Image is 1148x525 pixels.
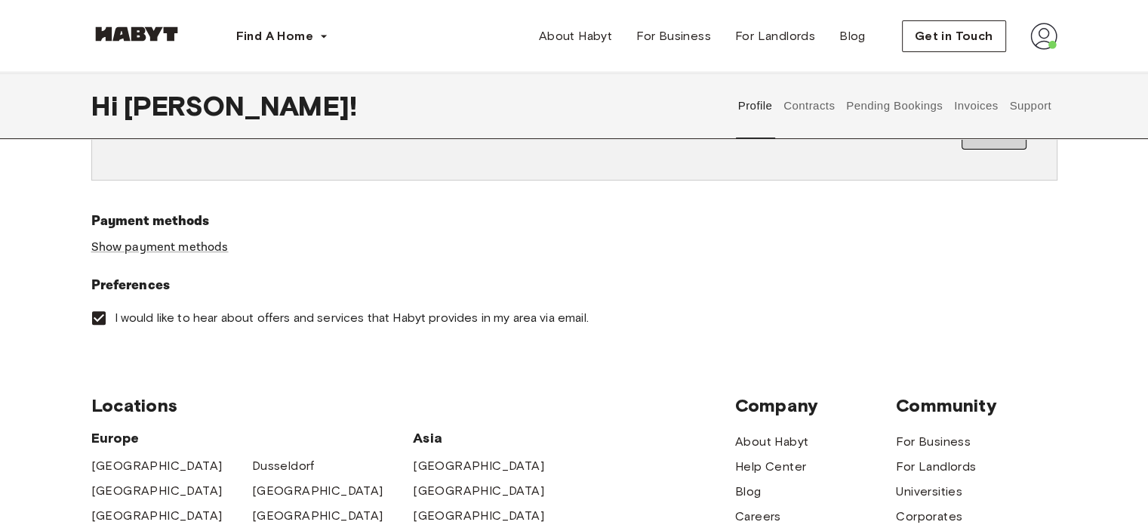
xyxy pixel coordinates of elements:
[782,73,837,139] button: Contracts
[91,394,735,417] span: Locations
[91,239,229,255] a: Show payment methods
[252,482,383,500] a: [GEOGRAPHIC_DATA]
[91,482,223,500] a: [GEOGRAPHIC_DATA]
[896,394,1057,417] span: Community
[413,429,574,447] span: Asia
[896,458,976,476] a: For Landlords
[1008,73,1054,139] button: Support
[91,275,1057,296] h6: Preferences
[827,21,878,51] a: Blog
[896,433,971,451] a: For Business
[845,73,945,139] button: Pending Bookings
[735,458,806,476] a: Help Center
[732,73,1057,139] div: user profile tabs
[735,483,762,501] a: Blog
[236,27,313,45] span: Find A Home
[736,73,774,139] button: Profile
[115,310,589,326] span: I would like to hear about offers and services that Habyt provides in my area via email.
[902,20,1006,52] button: Get in Touch
[91,429,414,447] span: Europe
[91,457,223,475] a: [GEOGRAPHIC_DATA]
[539,27,612,45] span: About Habyt
[252,457,315,475] a: Dusseldorf
[735,433,808,451] a: About Habyt
[124,90,357,122] span: [PERSON_NAME] !
[636,27,711,45] span: For Business
[839,27,866,45] span: Blog
[91,211,1057,232] h6: Payment methods
[413,507,544,525] a: [GEOGRAPHIC_DATA]
[735,27,815,45] span: For Landlords
[224,21,340,51] button: Find A Home
[735,394,896,417] span: Company
[952,73,999,139] button: Invoices
[915,27,993,45] span: Get in Touch
[896,483,962,501] a: Universities
[413,482,544,500] a: [GEOGRAPHIC_DATA]
[413,457,544,475] a: [GEOGRAPHIC_DATA]
[1030,23,1057,50] img: avatar
[91,90,124,122] span: Hi
[252,507,383,525] a: [GEOGRAPHIC_DATA]
[527,21,624,51] a: About Habyt
[91,26,182,42] img: Habyt
[624,21,723,51] a: For Business
[723,21,827,51] a: For Landlords
[91,507,223,525] a: [GEOGRAPHIC_DATA]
